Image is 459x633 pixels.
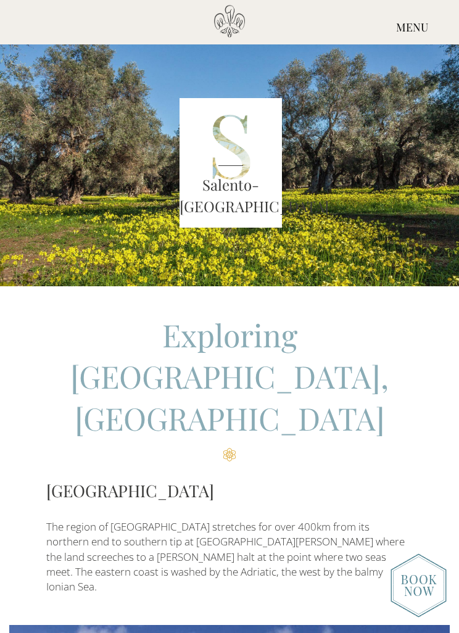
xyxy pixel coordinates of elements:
h2: Exploring [GEOGRAPHIC_DATA], [GEOGRAPHIC_DATA] [46,314,413,462]
img: new-booknow.png [391,553,447,618]
h3: Salento-[GEOGRAPHIC_DATA] [180,174,282,218]
div: MENU [365,5,459,51]
img: Castello di Ugento [214,5,245,38]
img: S_Lett_green.png [180,98,282,228]
p: The region of [GEOGRAPHIC_DATA] stretches for over 400km from its northern end to southern tip at... [46,519,413,594]
h3: [GEOGRAPHIC_DATA] [46,478,413,503]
